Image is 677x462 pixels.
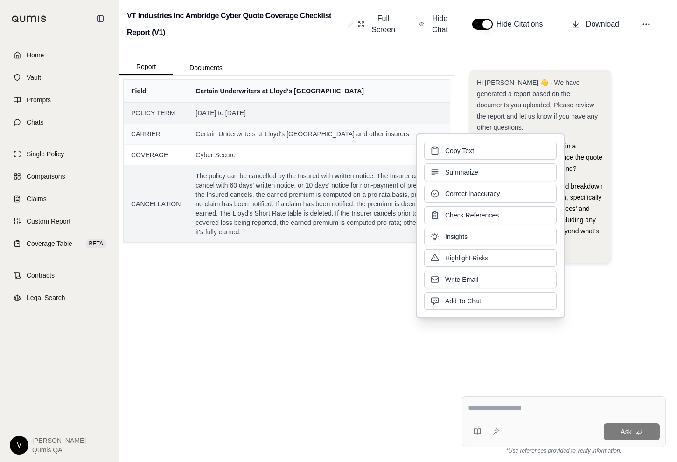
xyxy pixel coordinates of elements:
[6,287,113,308] a: Legal Search
[424,206,557,224] button: Check References
[6,90,113,110] a: Prompts
[124,80,188,102] th: Field
[424,292,557,310] button: Add To Chat
[12,15,47,22] img: Qumis Logo
[354,9,400,39] button: Full Screen
[173,60,239,75] button: Documents
[195,129,442,139] span: Certain Underwriters at Lloyd's [GEOGRAPHIC_DATA] and other insurers
[445,189,500,198] span: Correct Inaccuracy
[424,271,557,288] button: Write Email
[27,172,65,181] span: Comparisons
[445,168,478,177] span: Summarize
[119,59,173,75] button: Report
[27,118,44,127] span: Chats
[430,13,450,35] span: Hide Chat
[445,232,468,241] span: Insights
[6,233,113,254] a: Coverage TableBETA
[445,253,489,263] span: Highlight Risks
[6,166,113,187] a: Comparisons
[445,210,499,220] span: Check References
[415,9,454,39] button: Hide Chat
[27,50,44,60] span: Home
[195,108,442,118] span: [DATE] to [DATE]
[370,13,397,35] span: Full Screen
[10,436,28,455] div: V
[27,293,65,302] span: Legal Search
[131,150,181,160] span: COVERAGE
[131,199,181,209] span: CANCELLATION
[604,423,660,440] button: Ask
[6,189,113,209] a: Claims
[188,80,450,102] th: Certain Underwriters at Lloyd's [GEOGRAPHIC_DATA]
[6,144,113,164] a: Single Policy
[477,79,598,131] span: Hi [PERSON_NAME] 👋 - We have generated a report based on the documents you uploaded. Please revie...
[27,217,70,226] span: Custom Report
[424,142,557,160] button: Copy Text
[131,108,181,118] span: POLICY TERM
[27,149,64,159] span: Single Policy
[27,239,72,248] span: Coverage Table
[445,146,474,155] span: Copy Text
[445,275,478,284] span: Write Email
[6,45,113,65] a: Home
[424,185,557,203] button: Correct Inaccuracy
[6,112,113,133] a: Chats
[6,67,113,88] a: Vault
[195,171,442,237] span: The policy can be cancelled by the Insured with written notice. The Insurer can cancel with 60 da...
[567,15,623,34] button: Download
[27,95,51,105] span: Prompts
[27,73,41,82] span: Vault
[6,265,113,286] a: Contracts
[32,436,86,445] span: [PERSON_NAME]
[424,228,557,245] button: Insights
[445,296,481,306] span: Add To Chat
[586,19,619,30] span: Download
[195,150,442,160] span: Cyber Secure
[131,129,181,139] span: CARRIER
[496,19,549,30] span: Hide Citations
[424,249,557,267] button: Highlight Risks
[32,445,86,455] span: Qumis QA
[93,11,108,26] button: Collapse sidebar
[621,428,631,435] span: Ask
[86,239,106,248] span: BETA
[27,194,47,203] span: Claims
[27,271,55,280] span: Contracts
[424,163,557,181] button: Summarize
[462,447,666,455] div: *Use references provided to verify information.
[6,211,113,231] a: Custom Report
[127,7,344,41] h2: VT Industries Inc Ambridge Cyber Quote Coverage Checklist Report (V1)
